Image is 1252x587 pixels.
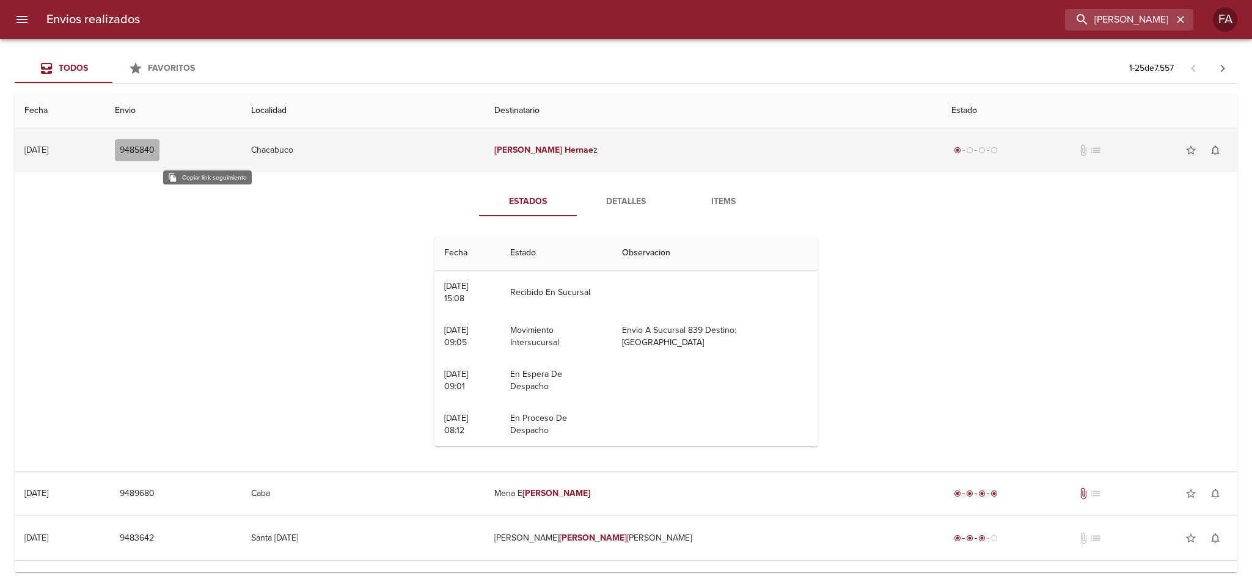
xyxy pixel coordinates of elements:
th: Fecha [15,93,105,128]
div: [DATE] [24,533,48,543]
th: Observacion [612,236,818,271]
span: notifications_none [1209,532,1221,544]
span: radio_button_unchecked [978,147,986,154]
span: radio_button_checked [978,490,986,497]
td: z [485,128,942,172]
span: radio_button_unchecked [990,534,998,542]
th: Estado [500,236,612,271]
span: Tiene documentos adjuntos [1077,487,1089,500]
span: star_border [1185,144,1197,156]
span: No tiene documentos adjuntos [1077,532,1089,544]
td: En Espera De Despacho [500,359,612,403]
div: Entregado [951,487,1000,500]
em: [PERSON_NAME] [494,145,562,155]
div: [DATE] 09:01 [444,369,468,392]
td: Santa [DATE] [241,516,485,560]
span: radio_button_checked [978,534,986,542]
span: radio_button_unchecked [990,147,998,154]
span: radio_button_checked [954,490,961,497]
button: 9485840 [115,139,159,162]
td: Recibido En Sucursal [500,271,612,315]
span: 9485840 [120,143,155,158]
div: [DATE] 08:12 [444,413,468,436]
span: star_border [1185,532,1197,544]
table: Tabla de seguimiento [434,236,818,447]
span: radio_button_checked [954,147,961,154]
p: 1 - 25 de 7.557 [1129,62,1174,75]
span: radio_button_checked [966,534,973,542]
em: [PERSON_NAME] [522,488,590,498]
span: star_border [1185,487,1197,500]
span: No tiene pedido asociado [1089,532,1102,544]
span: radio_button_checked [966,490,973,497]
button: Activar notificaciones [1203,481,1228,506]
div: [DATE] [24,145,48,155]
span: radio_button_unchecked [966,147,973,154]
span: 9483642 [120,531,154,546]
td: En Proceso De Despacho [500,403,612,447]
div: FA [1213,7,1237,32]
th: Destinatario [485,93,942,128]
td: Chacabuco [241,128,485,172]
div: Tabs detalle de guia [479,187,772,216]
button: Activar notificaciones [1203,138,1228,162]
td: Envio A Sucursal 839 Destino: [GEOGRAPHIC_DATA] [612,315,818,359]
input: buscar [1065,9,1173,31]
div: [DATE] 15:08 [444,281,468,304]
span: No tiene pedido asociado [1089,487,1102,500]
div: [DATE] [24,488,48,498]
span: notifications_none [1209,487,1221,500]
button: Agregar a favoritos [1179,138,1203,162]
div: [DATE] 09:05 [444,325,468,348]
button: 9483642 [115,527,159,550]
span: Pagina siguiente [1208,54,1237,83]
span: Estados [486,194,569,210]
th: Fecha [434,236,500,271]
div: Generado [951,144,1000,156]
span: Items [682,194,765,210]
td: [PERSON_NAME] [PERSON_NAME] [485,516,942,560]
button: Agregar a favoritos [1179,481,1203,506]
span: Todos [59,63,88,73]
th: Envio [105,93,241,128]
h6: Envios realizados [46,10,140,29]
td: Caba [241,472,485,516]
th: Localidad [241,93,485,128]
button: Activar notificaciones [1203,526,1228,550]
span: 9489680 [120,486,155,501]
button: Agregar a favoritos [1179,526,1203,550]
span: radio_button_checked [990,490,998,497]
span: No tiene pedido asociado [1089,144,1102,156]
button: menu [7,5,37,34]
div: En viaje [951,532,1000,544]
em: [PERSON_NAME] [559,533,627,543]
span: radio_button_checked [954,534,961,542]
button: 9489680 [115,483,159,505]
span: notifications_none [1209,144,1221,156]
em: Hernae [565,145,593,155]
td: Mena E [485,472,942,516]
td: Movimiento Intersucursal [500,315,612,359]
span: No tiene documentos adjuntos [1077,144,1089,156]
span: Detalles [584,194,667,210]
div: Tabs Envios [15,54,210,83]
th: Estado [942,93,1237,128]
span: Favoritos [148,63,195,73]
